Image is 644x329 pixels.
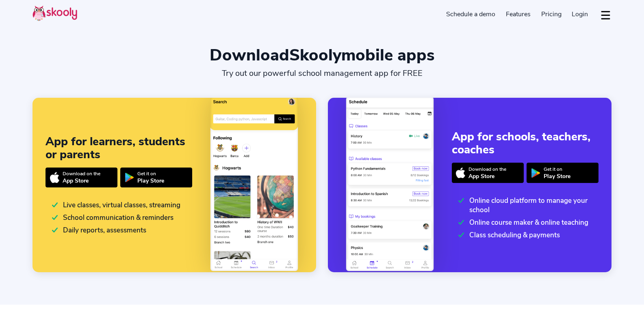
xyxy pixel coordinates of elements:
[289,44,341,66] span: Skooly
[458,230,560,240] div: Class scheduling & payments
[52,200,180,210] div: Live classes, virtual classes, streaming
[468,172,506,180] div: App Store
[452,130,598,156] div: App for schools, teachers, coaches
[536,8,567,21] a: Pricing
[458,218,588,227] div: Online course maker & online teaching
[501,8,536,21] a: Features
[137,177,164,185] div: Play Store
[137,170,164,177] div: Get it on
[544,172,570,180] div: Play Store
[63,170,100,177] div: Download on the
[544,166,570,172] div: Get it on
[120,168,192,188] a: Get it onPlay Store
[52,213,173,222] div: School communication & reminders
[441,8,501,21] a: Schedule a demo
[63,177,100,185] div: App Store
[177,68,467,78] div: Try out our powerful school management app for FREE
[541,10,562,19] span: Pricing
[46,135,192,161] div: App for learners, students or parents
[468,166,506,172] div: Download on the
[527,163,598,183] a: Get it onPlay Store
[452,163,524,183] a: Download on theApp Store
[33,5,77,21] img: Skooly
[458,196,598,215] div: Online cloud platform to manage your school
[33,45,611,65] div: Download mobile apps
[600,6,611,24] button: dropdown menu
[52,226,146,235] div: Daily reports, assessments
[46,168,117,188] a: Download on theApp Store
[566,8,593,21] a: Login
[572,10,588,19] span: Login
